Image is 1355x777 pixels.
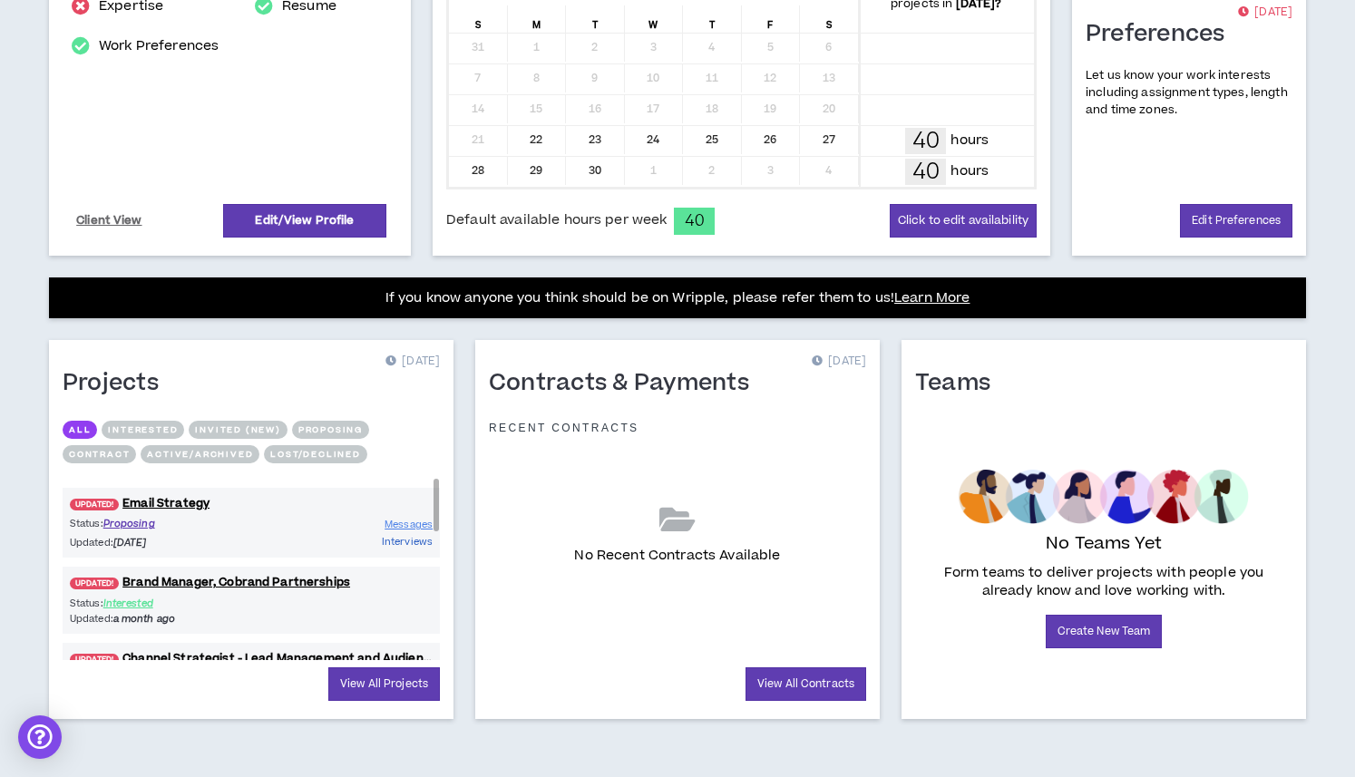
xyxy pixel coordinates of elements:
p: [DATE] [1238,4,1292,22]
button: Active/Archived [141,445,259,463]
span: UPDATED! [70,499,119,510]
span: Default available hours per week [446,210,667,230]
p: [DATE] [812,353,866,371]
a: Create New Team [1046,615,1163,648]
h1: Contracts & Payments [489,369,763,398]
button: Lost/Declined [264,445,366,463]
p: [DATE] [385,353,440,371]
button: Proposing [292,421,369,439]
a: Edit Preferences [1180,204,1292,238]
a: Learn More [894,288,970,307]
p: Status: [70,516,251,531]
button: Contract [63,445,136,463]
a: UPDATED!Channel Strategist - Lead Management and Audience [63,650,440,667]
a: Messages [385,516,433,533]
div: W [625,5,684,33]
i: [DATE] [113,536,147,549]
span: UPDATED! [70,654,119,665]
a: Interviews [382,533,433,550]
span: Messages [385,518,433,531]
div: F [742,5,801,33]
i: a month ago [113,612,175,626]
p: hours [950,131,989,151]
a: View All Contracts [746,667,866,701]
p: No Teams Yet [1046,531,1162,557]
a: Edit/View Profile [223,204,386,238]
button: Click to edit availability [890,204,1037,238]
div: M [508,5,567,33]
a: Work Preferences [99,35,219,57]
button: All [63,421,97,439]
div: T [683,5,742,33]
img: empty [959,470,1248,524]
p: Updated: [70,535,251,550]
span: UPDATED! [70,578,119,589]
div: S [449,5,508,33]
p: Updated: [70,611,251,626]
p: Status: [70,596,251,611]
span: Interviews [382,535,433,549]
div: S [800,5,859,33]
div: T [566,5,625,33]
span: Proposing [103,517,155,530]
a: Client View [73,205,145,237]
a: UPDATED!Email Strategy [63,495,440,512]
p: No Recent Contracts Available [574,546,780,566]
p: Let us know your work interests including assignment types, length and time zones. [1086,67,1292,120]
p: If you know anyone you think should be on Wripple, please refer them to us! [385,287,970,309]
h1: Teams [915,369,1004,398]
p: hours [950,161,989,181]
h1: Projects [63,369,172,398]
button: Interested [102,421,184,439]
span: Interested [103,597,153,610]
p: Form teams to deliver projects with people you already know and love working with. [922,564,1285,600]
a: UPDATED!Brand Manager, Cobrand Partnerships [63,574,440,591]
p: Recent Contracts [489,421,639,435]
a: View All Projects [328,667,440,701]
h1: Preferences [1086,20,1239,49]
button: Invited (new) [189,421,287,439]
div: Open Intercom Messenger [18,715,62,759]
